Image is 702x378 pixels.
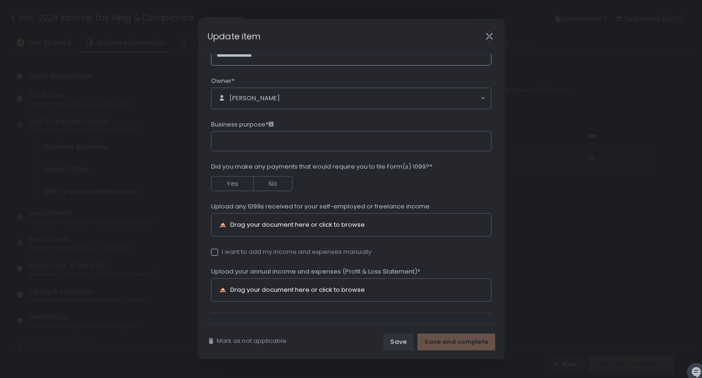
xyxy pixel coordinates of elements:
span: Business purpose* [211,120,274,129]
span: Upload any 1099s received for your self-employed or freelance income [211,202,430,211]
button: Save [383,334,414,350]
span: Upload your annual income and expenses (Profit & Loss Statement)* [211,267,420,276]
div: Save [390,338,407,346]
button: Mark as not applicable [207,337,287,345]
span: Mark as not applicable [217,337,287,345]
span: Owner* [211,77,234,85]
div: Close [475,31,505,42]
span: Did you make any payments that would require you to file Form(s) 1099?* [211,163,432,171]
div: Drag your document here or click to browse [230,222,365,228]
input: Search for option [280,94,480,103]
div: Search for option [211,88,491,109]
h1: Update item [207,30,260,43]
span: [PERSON_NAME] [229,94,280,103]
div: Drag your document here or click to browse [230,287,365,293]
button: Yes [211,176,253,191]
button: No [253,176,293,191]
